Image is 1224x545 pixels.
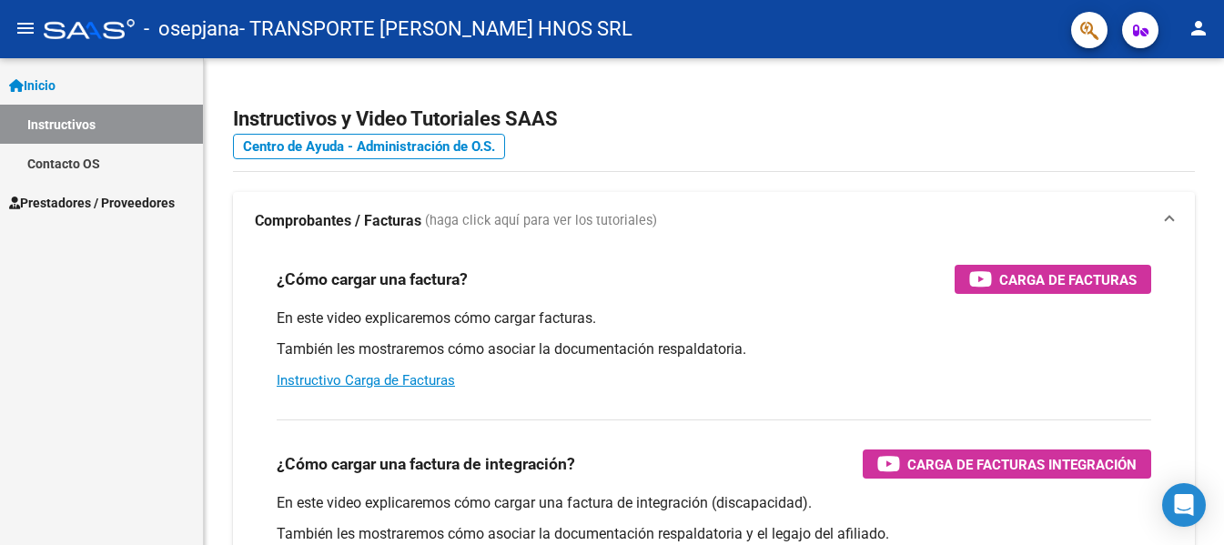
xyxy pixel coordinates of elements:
[239,9,632,49] span: - TRANSPORTE [PERSON_NAME] HNOS SRL
[9,76,56,96] span: Inicio
[1188,17,1209,39] mat-icon: person
[277,524,1151,544] p: También les mostraremos cómo asociar la documentación respaldatoria y el legajo del afiliado.
[233,192,1195,250] mat-expansion-panel-header: Comprobantes / Facturas (haga click aquí para ver los tutoriales)
[999,268,1137,291] span: Carga de Facturas
[255,211,421,231] strong: Comprobantes / Facturas
[233,102,1195,136] h2: Instructivos y Video Tutoriales SAAS
[277,308,1151,328] p: En este video explicaremos cómo cargar facturas.
[425,211,657,231] span: (haga click aquí para ver los tutoriales)
[277,267,468,292] h3: ¿Cómo cargar una factura?
[907,453,1137,476] span: Carga de Facturas Integración
[1162,483,1206,527] div: Open Intercom Messenger
[144,9,239,49] span: - osepjana
[955,265,1151,294] button: Carga de Facturas
[277,493,1151,513] p: En este video explicaremos cómo cargar una factura de integración (discapacidad).
[277,339,1151,359] p: También les mostraremos cómo asociar la documentación respaldatoria.
[277,372,455,389] a: Instructivo Carga de Facturas
[863,449,1151,479] button: Carga de Facturas Integración
[233,134,505,159] a: Centro de Ayuda - Administración de O.S.
[277,451,575,477] h3: ¿Cómo cargar una factura de integración?
[9,193,175,213] span: Prestadores / Proveedores
[15,17,36,39] mat-icon: menu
